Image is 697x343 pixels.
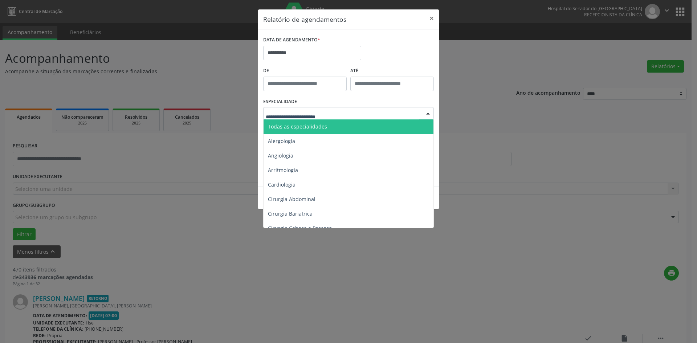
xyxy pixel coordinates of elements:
[424,9,439,27] button: Close
[268,225,332,232] span: Cirurgia Cabeça e Pescoço
[268,138,295,144] span: Alergologia
[263,96,297,107] label: ESPECIALIDADE
[268,196,315,203] span: Cirurgia Abdominal
[268,152,293,159] span: Angiologia
[350,65,434,77] label: ATÉ
[268,210,313,217] span: Cirurgia Bariatrica
[263,65,347,77] label: De
[268,123,327,130] span: Todas as especialidades
[268,167,298,173] span: Arritmologia
[268,181,295,188] span: Cardiologia
[263,34,320,46] label: DATA DE AGENDAMENTO
[263,15,346,24] h5: Relatório de agendamentos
